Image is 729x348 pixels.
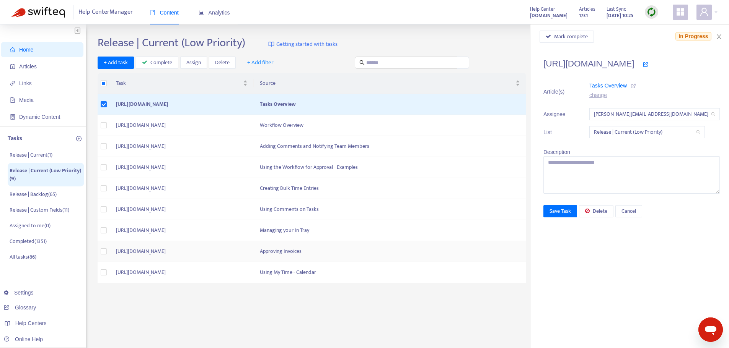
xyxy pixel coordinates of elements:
td: Approving Invoices [254,241,526,262]
td: Adding Comments and Notifying Team Members [254,136,526,157]
span: Description [543,149,570,155]
td: [URL][DOMAIN_NAME] [110,241,254,262]
td: Using Comments on Tasks [254,199,526,220]
span: Source [260,79,514,87]
span: Complete [150,58,172,67]
span: Delete [593,207,607,215]
td: Workflow Overview [254,115,526,136]
td: [URL][DOMAIN_NAME] [110,178,254,199]
td: [URL][DOMAIN_NAME] [110,115,254,136]
span: In Progress [675,32,711,40]
button: Close [714,33,724,40]
span: file-image [10,97,15,103]
th: Task [110,73,254,94]
button: + Add task [98,57,134,69]
a: Glossary [4,304,36,311]
button: Save Task [543,205,577,217]
p: Release | Current (Low Priority) ( 9 ) [10,167,82,183]
span: Assignee [543,110,570,118]
span: container [10,114,15,120]
img: image-link [268,41,274,47]
button: Delete [209,57,236,69]
a: [DOMAIN_NAME] [530,11,568,20]
span: close [716,34,722,40]
span: Home [19,47,33,53]
span: Help Center [530,5,555,13]
p: Release | Custom Fields ( 11 ) [10,206,69,214]
p: Assigned to me ( 0 ) [10,222,51,230]
td: [URL][DOMAIN_NAME] [110,220,254,241]
p: Release | Current ( 1 ) [10,151,52,159]
h2: Release | Current (Low Priority) [98,36,245,50]
p: Completed ( 1351 ) [10,237,47,245]
span: Analytics [199,10,230,16]
span: Getting started with tasks [276,40,338,49]
span: Help Center Manager [78,5,133,19]
span: search [696,130,701,134]
span: Mark complete [554,32,588,41]
td: Tasks Overview [254,94,526,115]
a: change [589,92,607,98]
span: Article(s) [543,87,570,96]
span: Media [19,97,34,103]
span: search [711,112,716,117]
td: [URL][DOMAIN_NAME] [110,262,254,283]
td: Using My Time - Calendar [254,262,526,283]
span: link [10,81,15,86]
a: Online Help [4,336,43,342]
span: Tasks Overview [589,83,627,89]
h4: [URL][DOMAIN_NAME] [543,58,720,69]
td: [URL][DOMAIN_NAME] [110,136,254,157]
span: Articles [579,5,595,13]
span: Content [150,10,179,16]
span: user [700,7,709,16]
p: Tasks [8,134,22,143]
p: All tasks ( 86 ) [10,253,36,261]
button: + Add filter [241,57,279,69]
span: Help Centers [15,320,47,326]
span: plus-circle [76,136,82,141]
td: [URL][DOMAIN_NAME] [110,157,254,178]
span: kelly.sofia@fyi.app [594,108,715,120]
strong: 1731 [579,11,588,20]
span: appstore [676,7,685,16]
button: Cancel [615,205,642,217]
td: Using the Workflow for Approval - Examples [254,157,526,178]
button: Assign [180,57,207,69]
span: Delete [215,58,230,67]
span: home [10,47,15,52]
a: Getting started with tasks [268,36,338,53]
td: Creating Bulk Time Entries [254,178,526,199]
th: Source [254,73,526,94]
td: [URL][DOMAIN_NAME] [110,199,254,220]
span: Dynamic Content [19,114,60,120]
span: Save Task [550,207,571,215]
button: Mark complete [540,31,594,43]
span: account-book [10,64,15,69]
span: List [543,128,570,136]
span: Release | Current (Low Priority) [594,126,700,138]
img: Swifteq [11,7,65,18]
span: Cancel [621,207,636,215]
span: + Add filter [247,58,274,67]
td: [URL][DOMAIN_NAME] [110,94,254,115]
span: + Add task [104,58,128,67]
td: Managing your In Tray [254,220,526,241]
strong: [DATE] 10:25 [607,11,633,20]
a: Settings [4,290,34,296]
span: Articles [19,63,37,70]
p: Release | Backlog ( 65 ) [10,190,57,198]
span: Assign [186,58,201,67]
span: Links [19,80,32,86]
button: Delete [579,205,613,217]
button: Complete [136,57,178,69]
span: book [150,10,155,15]
span: area-chart [199,10,204,15]
span: Task [116,79,241,87]
span: search [359,60,365,65]
span: Last Sync [607,5,626,13]
iframe: Button to launch messaging window [698,317,723,342]
img: sync.dc5367851b00ba804db3.png [647,7,656,17]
